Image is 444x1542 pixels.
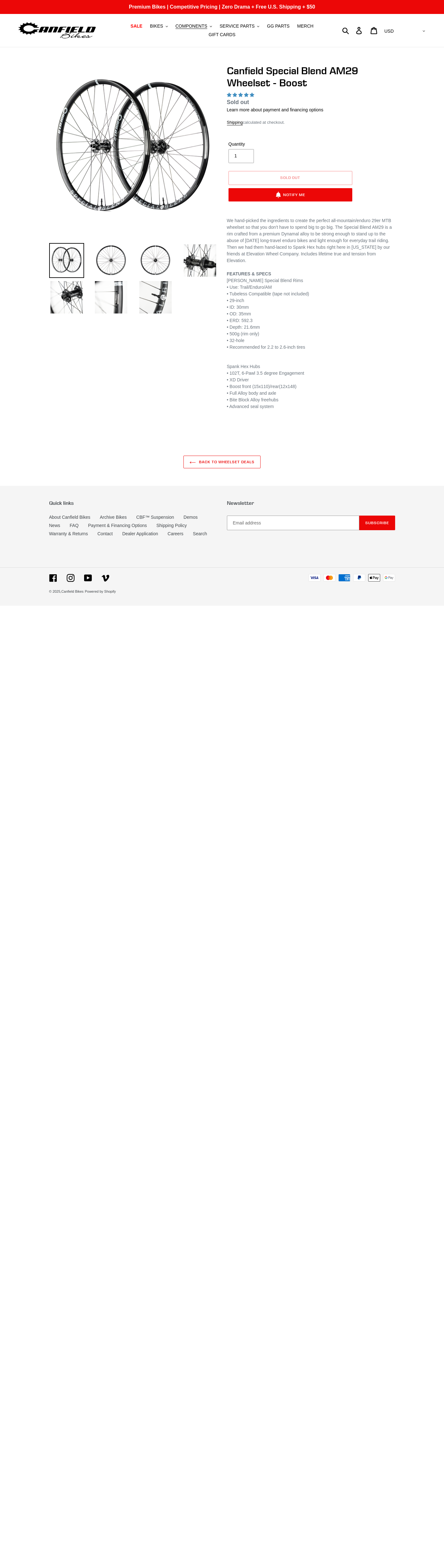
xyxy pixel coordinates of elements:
[85,590,116,593] a: Powered by Shopify
[97,531,113,536] a: Contact
[94,280,129,315] img: Load image into Gallery viewer, Canfield Special Blend AM29 Wheelset - Boost
[229,188,352,201] button: Notify Me
[122,531,158,536] a: Dealer Application
[49,523,60,528] a: News
[182,243,217,278] img: Load image into Gallery viewer, Canfield Special Blend AM29 Wheelset - Boost
[297,23,313,29] span: MERCH
[130,23,142,29] span: SALE
[49,243,84,278] img: Load image into Gallery viewer, Canfield Special Blend AM29 Wheelset - Boost
[227,516,359,530] input: Email address
[229,171,352,185] button: Sold out
[294,22,316,30] a: MERCH
[49,280,84,315] img: Load image into Gallery viewer, Canfield Special Blend AM29 Wheelset - Boost
[193,531,207,536] a: Search
[49,531,88,536] a: Warranty & Returns
[136,515,174,520] a: CBF™ Suspension
[227,119,395,126] div: calculated at checkout.
[49,500,217,506] p: Quick links
[183,456,261,468] a: Back to WHEELSET DEALS
[156,523,187,528] a: Shipping Policy
[138,243,173,278] img: Load image into Gallery viewer, Canfield Special Blend AM29 Wheelset - Boost
[50,66,216,232] img: Canfield Special Blend AM29 Wheelset - Boost
[220,23,255,29] span: SERVICE PARTS
[127,22,145,30] a: SALE
[216,22,262,30] button: SERVICE PARTS
[138,280,173,315] img: Load image into Gallery viewer, Canfield Special Blend AM29 Wheelset - Boost
[227,500,395,506] p: Newsletter
[227,99,249,105] span: Sold out
[61,590,83,593] a: Canfield Bikes
[227,217,395,357] p: We hand-picked the ingredients to create the perfect all-mountain/enduro 29er MTB wheelset so tha...
[17,21,97,41] img: Canfield Bikes
[49,590,84,593] small: © 2025,
[168,531,183,536] a: Careers
[227,363,395,410] p: Spank Hex Hubs • 102T, 6-Pawl 3.5 degree Engagement • XD Driver • Boost front (15x110)/rear(12x14...
[94,243,129,278] img: Load image into Gallery viewer, Canfield Special Blend AM29 Wheelset - Boost
[172,22,215,30] button: COMPONENTS
[176,23,207,29] span: COMPONENTS
[49,515,90,520] a: About Canfield Bikes
[150,23,163,29] span: BIKES
[227,65,395,89] h1: Canfield Special Blend AM29 Wheelset - Boost
[359,516,395,530] button: Subscribe
[227,92,255,97] span: 5.00 stars
[229,141,289,148] label: Quantity
[280,175,301,180] span: Sold out
[88,523,147,528] a: Payment & Financing Options
[365,520,389,525] span: Subscribe
[227,271,271,276] strong: FEATURES & SPECS
[183,515,197,520] a: Demos
[227,120,243,125] a: Shipping
[100,515,127,520] a: Archive Bikes
[147,22,171,30] button: BIKES
[267,23,289,29] span: GG PARTS
[70,523,79,528] a: FAQ
[205,30,239,39] a: GIFT CARDS
[264,22,293,30] a: GG PARTS
[209,32,235,37] span: GIFT CARDS
[227,107,323,112] a: Learn more about payment and financing options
